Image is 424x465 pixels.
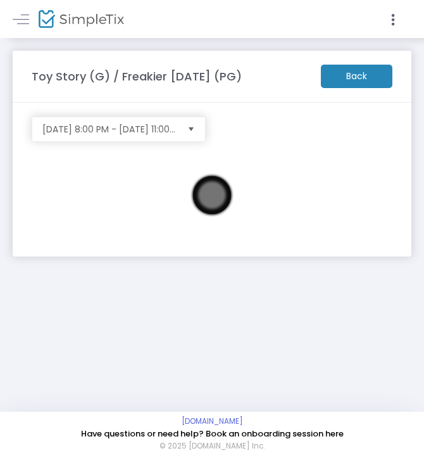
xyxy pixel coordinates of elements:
a: [DOMAIN_NAME] [182,416,243,426]
m-panel-title: Toy Story (G) / Freakier [DATE] (PG) [32,68,242,85]
m-button: Back [321,65,392,88]
button: Select [182,117,200,141]
span: © 2025 [DOMAIN_NAME] Inc. [159,441,265,452]
span: [DATE] 8:00 PM - [DATE] 11:00 PM [42,123,177,136]
a: Have questions or need help? Book an onboarding session here [81,428,344,440]
iframe: seating chart [32,148,392,243]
